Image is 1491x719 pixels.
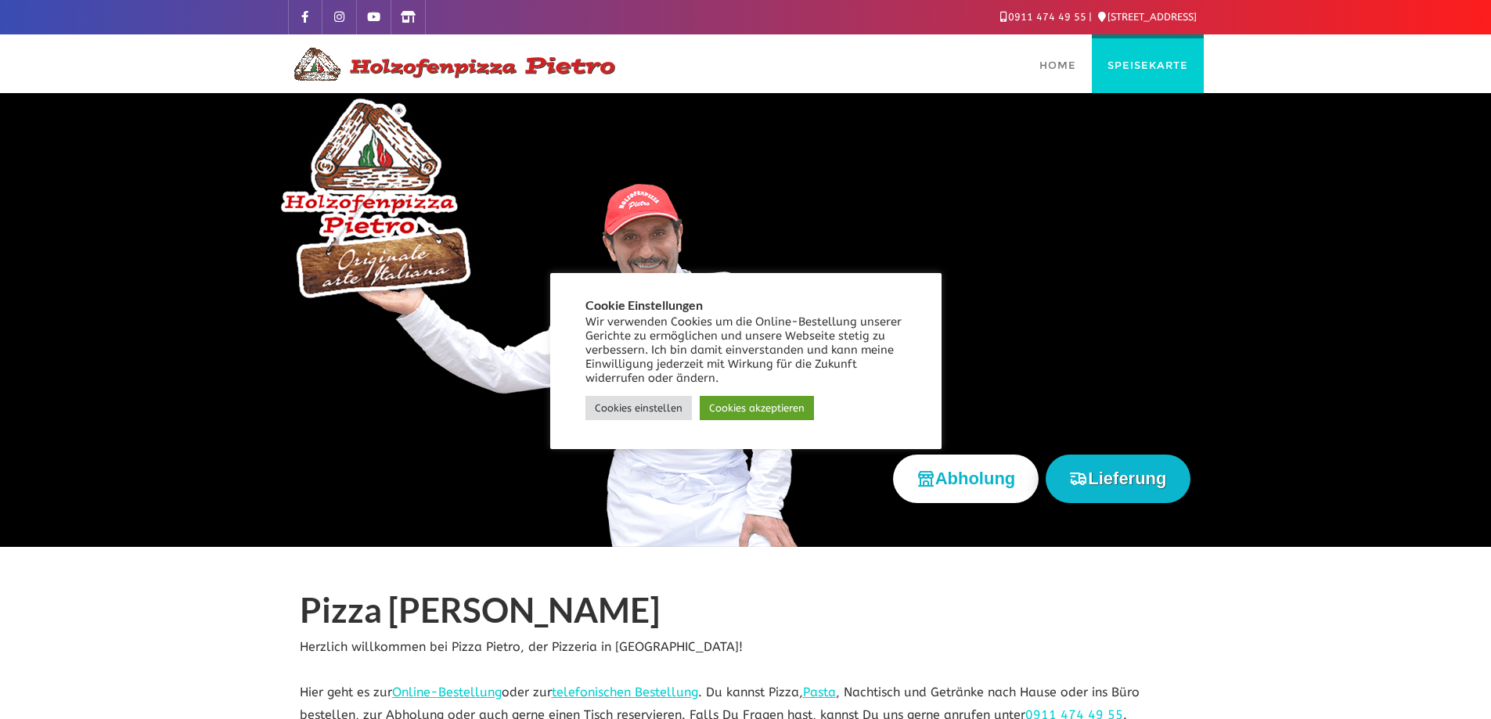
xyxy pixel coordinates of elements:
a: Pasta [803,685,836,699]
a: Home [1024,34,1092,93]
a: Cookies einstellen [585,396,692,420]
span: Speisekarte [1107,59,1188,71]
h5: Cookie Einstellungen [585,298,906,312]
a: 0911 474 49 55 [1000,11,1086,23]
button: Lieferung [1046,455,1190,502]
h1: Pizza [PERSON_NAME] [300,591,1192,636]
a: Cookies akzeptieren [700,396,814,420]
a: Online-Bestellung [392,685,502,699]
button: Abholung [893,455,1039,502]
img: Logo [288,45,617,83]
a: [STREET_ADDRESS] [1098,11,1197,23]
a: Speisekarte [1092,34,1204,93]
span: Home [1039,59,1076,71]
a: telefonischen Bestellung [552,685,698,699]
div: Wir verwenden Cookies um die Online-Bestellung unserer Gerichte zu ermöglichen und unsere Webseit... [585,315,906,386]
